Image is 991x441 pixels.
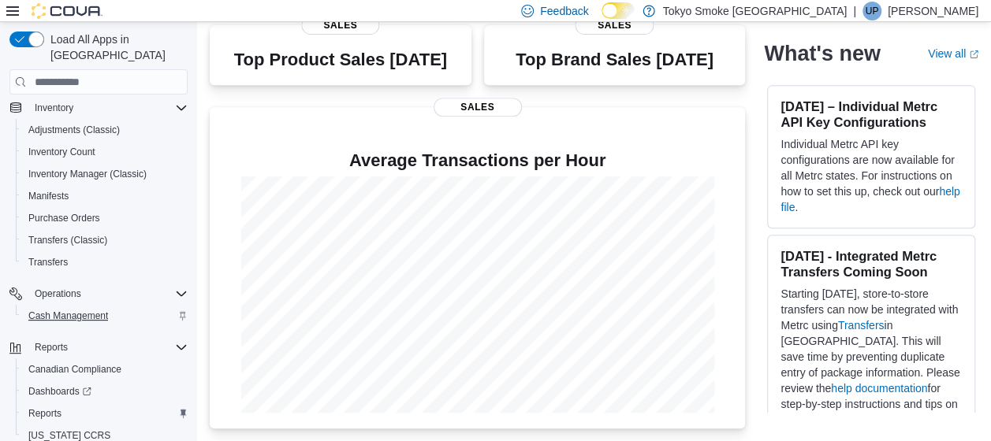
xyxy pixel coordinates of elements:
span: Adjustments (Classic) [22,120,188,139]
span: Feedback [540,3,588,19]
h3: [DATE] – Individual Metrc API Key Configurations [781,98,962,130]
button: Reports [16,402,194,424]
span: Inventory Count [28,146,95,158]
button: Manifests [16,185,194,207]
span: Inventory Count [22,143,188,161]
button: Inventory [28,98,80,117]
a: Transfers (Classic) [22,231,114,250]
button: Cash Management [16,305,194,327]
button: Operations [3,283,194,305]
span: Cash Management [22,306,188,325]
div: Unike Patel [862,2,881,20]
span: Dashboards [22,382,188,401]
input: Dark Mode [602,2,635,19]
span: Sales [301,16,379,35]
span: Inventory Manager (Classic) [22,165,188,183]
button: Reports [3,336,194,358]
span: Canadian Compliance [28,363,121,376]
a: Dashboards [16,380,194,402]
a: View allExternal link [928,47,978,60]
span: Manifests [22,187,188,206]
h3: [DATE] - Integrated Metrc Transfers Coming Soon [781,248,962,280]
h4: Average Transactions per Hour [222,151,732,170]
a: Transfers [838,319,885,332]
span: Reports [35,341,68,354]
button: Inventory Count [16,141,194,163]
span: Dashboards [28,385,91,398]
a: Purchase Orders [22,209,106,228]
span: Canadian Compliance [22,360,188,379]
button: Purchase Orders [16,207,194,229]
span: Operations [35,287,81,300]
span: Reports [28,407,61,420]
p: | [853,2,856,20]
span: Manifests [28,190,69,202]
p: Starting [DATE], store-to-store transfers can now be integrated with Metrc using in [GEOGRAPHIC_D... [781,286,962,428]
a: Transfers [22,253,74,272]
span: Cash Management [28,309,108,322]
a: Inventory Count [22,143,102,161]
button: Transfers (Classic) [16,229,194,251]
p: Tokyo Smoke [GEOGRAPHIC_DATA] [663,2,848,20]
span: Operations [28,284,188,303]
span: Transfers (Classic) [22,231,188,250]
button: Adjustments (Classic) [16,119,194,141]
button: Reports [28,338,74,357]
span: Reports [22,404,188,423]
span: Inventory [28,98,188,117]
a: Manifests [22,187,75,206]
span: Inventory Manager (Classic) [28,168,147,180]
button: Inventory [3,97,194,119]
a: Cash Management [22,306,114,325]
span: UP [866,2,879,20]
span: Purchase Orders [28,212,100,224]
button: Canadian Compliance [16,358,194,380]
p: [PERSON_NAME] [888,2,978,20]
a: Dashboards [22,382,98,401]
span: Inventory [35,102,73,114]
span: Purchase Orders [22,209,188,228]
span: Transfers [22,253,188,272]
h3: Top Product Sales [DATE] [234,50,447,69]
a: Adjustments (Classic) [22,120,126,139]
span: Adjustments (Classic) [28,124,120,136]
h3: Top Brand Sales [DATE] [516,50,713,69]
a: help file [781,185,959,213]
a: Reports [22,404,68,423]
button: Operations [28,284,88,303]
button: Transfers [16,251,194,273]
span: Transfers (Classic) [28,234,107,246]
a: help documentation [831,382,927,395]
a: Canadian Compliance [22,360,128,379]
p: Individual Metrc API key configurations are now available for all Metrc states. For instructions ... [781,136,962,215]
button: Inventory Manager (Classic) [16,163,194,185]
span: Sales [434,98,522,117]
h2: What's new [764,41,880,66]
img: Cova [32,3,102,19]
a: Inventory Manager (Classic) [22,165,153,183]
span: Transfers [28,256,68,269]
span: Reports [28,338,188,357]
span: Load All Apps in [GEOGRAPHIC_DATA] [44,31,188,63]
svg: External link [969,50,978,59]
